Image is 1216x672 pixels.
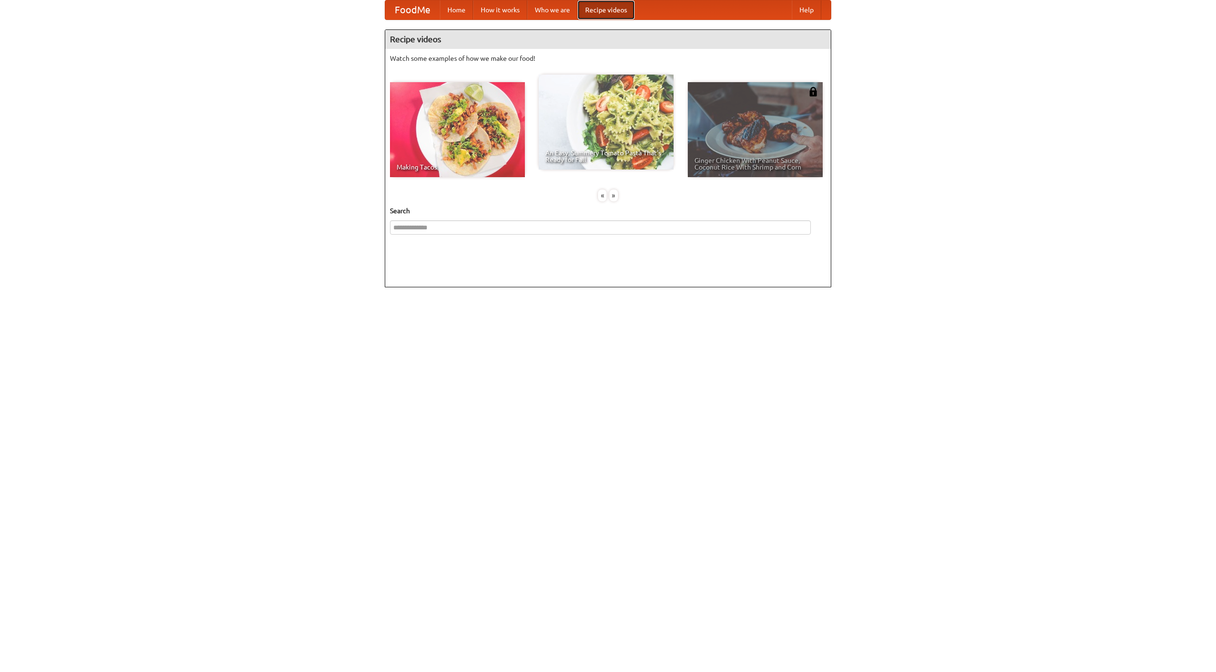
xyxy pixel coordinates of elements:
div: « [598,189,607,201]
h4: Recipe videos [385,30,831,49]
img: 483408.png [808,87,818,96]
a: Who we are [527,0,578,19]
h5: Search [390,206,826,216]
a: FoodMe [385,0,440,19]
span: Making Tacos [397,164,518,170]
a: Making Tacos [390,82,525,177]
a: How it works [473,0,527,19]
span: An Easy, Summery Tomato Pasta That's Ready for Fall [545,150,667,163]
a: Recipe videos [578,0,635,19]
a: Help [792,0,821,19]
a: An Easy, Summery Tomato Pasta That's Ready for Fall [539,75,674,170]
p: Watch some examples of how we make our food! [390,54,826,63]
a: Home [440,0,473,19]
div: » [609,189,618,201]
